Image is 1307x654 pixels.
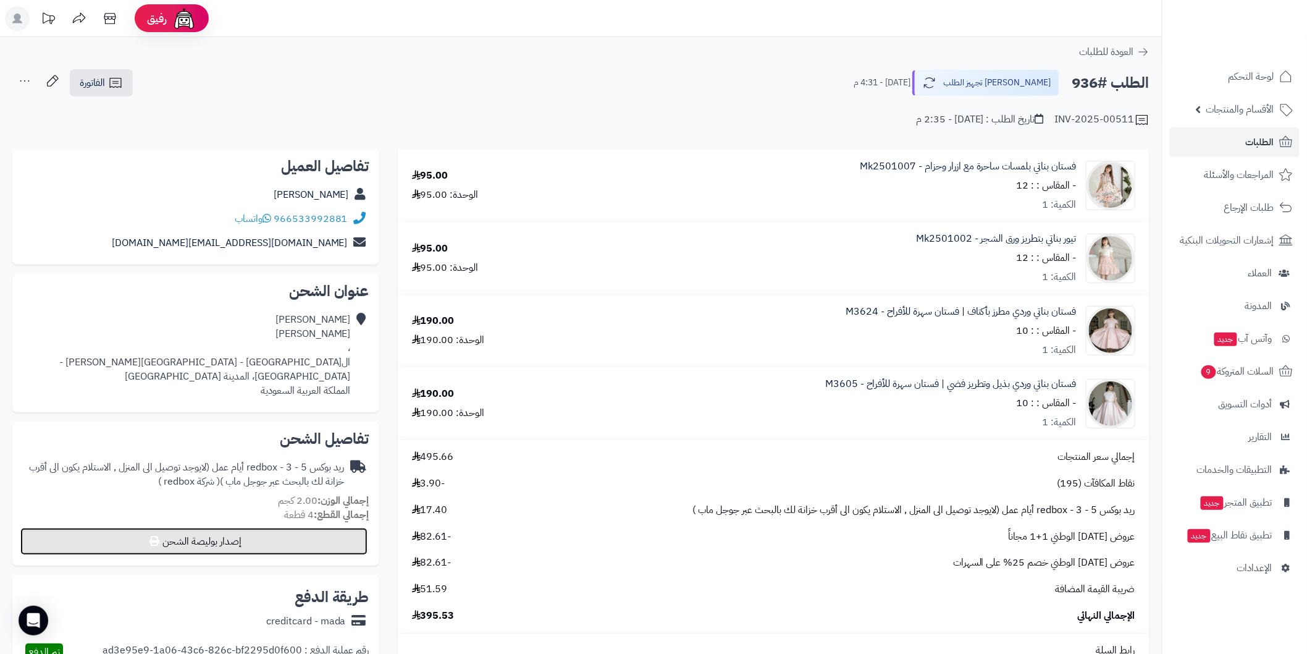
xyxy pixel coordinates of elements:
span: أدوات التسويق [1219,396,1272,413]
a: إشعارات التحويلات البنكية [1170,226,1300,255]
span: 17.40 [412,503,448,517]
div: creditcard - mada [266,614,346,629]
span: التقارير [1249,428,1272,446]
span: ضريبة القيمة المضافة [1056,582,1135,597]
a: 966533992881 [274,211,348,226]
h2: طريقة الدفع [295,590,369,605]
span: رفيق [147,11,167,26]
a: تيور بناتي بتطريز ورق الشجر - Mk2501002 [916,232,1077,246]
a: التقارير [1170,422,1300,452]
a: طلبات الإرجاع [1170,193,1300,223]
div: الوحدة: 95.00 [412,188,479,202]
small: - المقاس : : 10 [1017,396,1077,410]
span: -82.61 [412,556,452,570]
small: 4 قطعة [284,507,369,522]
img: logo-2.png [1223,35,1295,61]
div: [PERSON_NAME] [PERSON_NAME] ، ال[GEOGRAPHIC_DATA] - [GEOGRAPHIC_DATA][PERSON_NAME] - [GEOGRAPHIC_... [22,313,351,397]
span: -82.61 [412,530,452,544]
div: الكمية: 1 [1043,415,1077,430]
a: [PERSON_NAME] [274,187,349,202]
span: 9 [1201,365,1216,379]
span: الأقسام والمنتجات [1206,101,1274,118]
div: 95.00 [412,169,448,183]
button: [PERSON_NAME] تجهيز الطلب [912,70,1059,96]
img: ai-face.png [172,6,196,31]
span: لوحة التحكم [1229,68,1274,85]
a: العودة للطلبات [1080,45,1149,59]
div: الكمية: 1 [1043,270,1077,284]
span: الفاتورة [80,75,105,90]
div: Open Intercom Messenger [19,606,48,635]
strong: إجمالي الوزن: [317,493,369,508]
div: الوحدة: 190.00 [412,333,485,347]
small: - المقاس : : 10 [1017,323,1077,338]
span: السلات المتروكة [1200,363,1274,380]
span: 51.59 [412,582,448,597]
div: 190.00 [412,314,455,328]
a: المدونة [1170,291,1300,321]
span: ( شركة redbox ) [158,474,220,489]
small: 2.00 كجم [278,493,369,508]
div: INV-2025-00511 [1055,113,1149,127]
a: التطبيقات والخدمات [1170,455,1300,485]
span: المراجعات والأسئلة [1204,166,1274,184]
span: جديد [1201,496,1224,510]
a: الطلبات [1170,127,1300,157]
img: 1756220418-413A5139-90x90.jpeg [1086,379,1135,428]
span: جديد [1214,333,1237,346]
div: تاريخ الطلب : [DATE] - 2:35 م [916,113,1044,127]
span: العودة للطلبات [1080,45,1134,59]
h2: تفاصيل الشحن [22,431,369,446]
div: ريد بوكس redbox - 3 - 5 أيام عمل (لايوجد توصيل الى المنزل , الاستلام يكون الى أقرب خزانة لك بالبح... [22,461,345,489]
div: 95.00 [412,242,448,256]
span: عروض [DATE] الوطني خصم 25% على السهرات [953,556,1135,570]
span: 395.53 [412,609,455,623]
small: - المقاس : : 12 [1017,178,1077,193]
span: إجمالي سعر المنتجات [1058,450,1135,464]
a: تطبيق المتجرجديد [1170,488,1300,517]
span: المدونة [1245,297,1272,315]
span: طلبات الإرجاع [1224,199,1274,216]
span: العملاء [1248,265,1272,282]
span: تطبيق المتجر [1200,494,1272,511]
div: الوحدة: 95.00 [412,261,479,275]
a: لوحة التحكم [1170,62,1300,91]
span: 495.66 [412,450,454,464]
a: السلات المتروكة9 [1170,357,1300,386]
span: الإجمالي النهائي [1078,609,1135,623]
a: وآتس آبجديد [1170,324,1300,354]
a: فستان بناتي وردي بذيل وتطريز فضي | فستان سهرة للأفراح - M3605 [825,377,1077,391]
h2: عنوان الشحن [22,284,369,299]
h2: تفاصيل العميل [22,159,369,174]
span: التطبيقات والخدمات [1197,461,1272,478]
span: الإعدادات [1237,559,1272,577]
span: تطبيق نقاط البيع [1187,527,1272,544]
a: تطبيق نقاط البيعجديد [1170,520,1300,550]
span: الطلبات [1246,134,1274,151]
span: نقاط المكافآت (195) [1057,477,1135,491]
a: أدوات التسويق [1170,389,1300,419]
span: ريد بوكس redbox - 3 - 5 أيام عمل (لايوجد توصيل الى المنزل , الاستلام يكون الى أقرب خزانة لك بالبح... [692,503,1135,517]
a: المراجعات والأسئلة [1170,160,1300,190]
a: واتساب [235,211,271,226]
span: إشعارات التحويلات البنكية [1180,232,1274,249]
small: - المقاس : : 12 [1017,250,1077,265]
a: الفاتورة [70,69,133,96]
small: [DATE] - 4:31 م [854,77,910,89]
img: 1739175624-IMG_7278-90x90.jpeg [1086,161,1135,210]
strong: إجمالي القطع: [314,507,369,522]
a: فستان بناتي وردي مطرز بأكتاف | فستان سهرة للأفراح - M3624 [846,305,1077,319]
a: العملاء [1170,258,1300,288]
span: عروض [DATE] الوطني 1+1 مجاناً [1009,530,1135,544]
span: وآتس آب [1213,330,1272,347]
img: 1739176745-IMG_7271-90x90.jpeg [1086,234,1135,283]
span: جديد [1188,529,1211,543]
button: إصدار بوليصة الشحن [20,528,368,555]
span: -3.90 [412,477,445,491]
h2: الطلب #936 [1072,70,1149,96]
a: تحديثات المنصة [33,6,64,34]
a: فستان بناتي بلمسات ساحرة مع ازرار وحزام - Mk2501007 [860,159,1077,174]
div: 190.00 [412,387,455,401]
a: [DOMAIN_NAME][EMAIL_ADDRESS][DOMAIN_NAME] [112,236,348,250]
